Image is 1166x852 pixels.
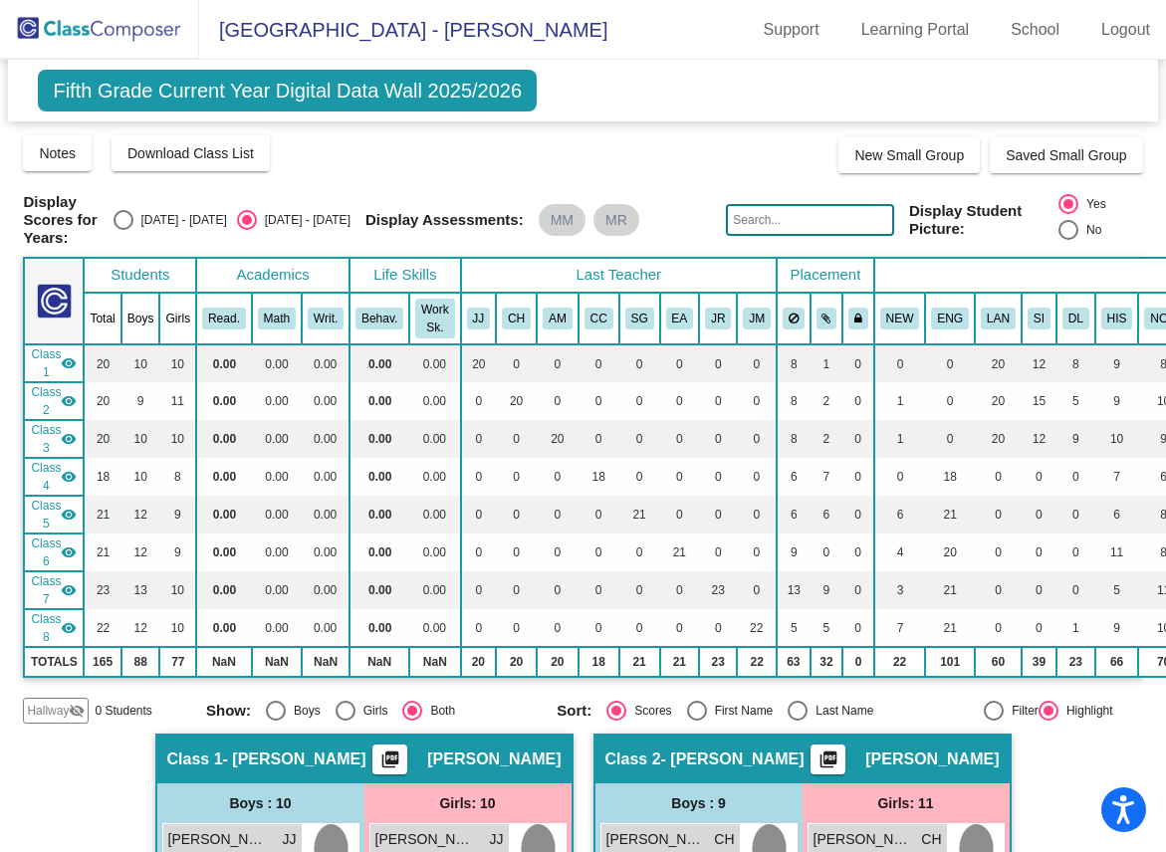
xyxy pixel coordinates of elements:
[880,308,920,329] button: NEW
[699,609,737,647] td: 0
[496,458,537,496] td: 0
[1095,382,1139,420] td: 9
[302,533,350,571] td: 0.00
[159,571,196,609] td: 10
[114,210,350,230] mat-radio-group: Select an option
[579,344,619,382] td: 0
[196,344,252,382] td: 0.00
[159,458,196,496] td: 8
[257,211,350,229] div: [DATE] - [DATE]
[1056,293,1095,344] th: Dual Language
[537,496,579,533] td: 0
[199,14,607,46] span: [GEOGRAPHIC_DATA] - [PERSON_NAME]
[24,382,84,420] td: Claudia Hernandez - Lang
[84,258,196,293] th: Students
[38,70,537,111] span: Fifth Grade Current Year Digital Data Wall 2025/2026
[461,609,497,647] td: 0
[874,293,926,344] th: New to AHISD/Cambridge
[1056,420,1095,458] td: 9
[350,496,409,533] td: 0.00
[461,293,497,344] th: Jose Juarez
[537,458,579,496] td: 0
[699,571,737,609] td: 23
[737,496,777,533] td: 0
[874,571,926,609] td: 3
[121,571,160,609] td: 13
[61,393,77,409] mat-icon: visibility
[461,571,497,609] td: 0
[975,571,1022,609] td: 0
[537,344,579,382] td: 0
[619,609,660,647] td: 0
[461,382,497,420] td: 0
[350,533,409,571] td: 0.00
[777,609,811,647] td: 5
[537,571,579,609] td: 0
[660,382,700,420] td: 0
[252,382,302,420] td: 0.00
[874,533,926,571] td: 4
[777,420,811,458] td: 8
[737,420,777,458] td: 0
[496,571,537,609] td: 0
[302,458,350,496] td: 0.00
[496,533,537,571] td: 0
[925,293,975,344] th: English Class
[84,420,120,458] td: 20
[777,382,811,420] td: 8
[252,420,302,458] td: 0.00
[121,420,160,458] td: 10
[252,458,302,496] td: 0.00
[252,533,302,571] td: 0.00
[699,420,737,458] td: 0
[24,533,84,571] td: Ernest Antu - Eng, EB, GT
[202,308,246,329] button: Read.
[461,533,497,571] td: 0
[777,258,874,293] th: Placement
[467,308,491,329] button: JJ
[660,533,700,571] td: 21
[350,382,409,420] td: 0.00
[737,458,777,496] td: 0
[699,382,737,420] td: 0
[121,609,160,647] td: 12
[1101,308,1133,329] button: HIS
[619,571,660,609] td: 0
[252,496,302,533] td: 0.00
[874,496,926,533] td: 6
[302,344,350,382] td: 0.00
[350,258,460,293] th: Life Skills
[24,420,84,458] td: Alejandra Martinez - Lang
[252,571,302,609] td: 0.00
[909,202,1053,238] span: Display Student Picture:
[1022,458,1056,496] td: 0
[543,308,573,329] button: AM
[61,431,77,447] mat-icon: visibility
[874,458,926,496] td: 0
[660,344,700,382] td: 0
[975,344,1022,382] td: 20
[660,458,700,496] td: 0
[350,458,409,496] td: 0.00
[496,420,537,458] td: 0
[196,571,252,609] td: 0.00
[811,420,843,458] td: 2
[842,496,874,533] td: 0
[302,571,350,609] td: 0.00
[308,308,344,329] button: Writ.
[925,571,975,609] td: 21
[350,571,409,609] td: 0.00
[302,420,350,458] td: 0.00
[699,458,737,496] td: 0
[1022,382,1056,420] td: 15
[842,533,874,571] td: 0
[842,609,874,647] td: 0
[842,293,874,344] th: Keep with teacher
[159,293,196,344] th: Girls
[258,308,296,329] button: Math
[24,496,84,533] td: Sara Garcia - Eng, EB, GT
[660,571,700,609] td: 0
[159,344,196,382] td: 10
[1085,14,1166,46] a: Logout
[196,258,350,293] th: Academics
